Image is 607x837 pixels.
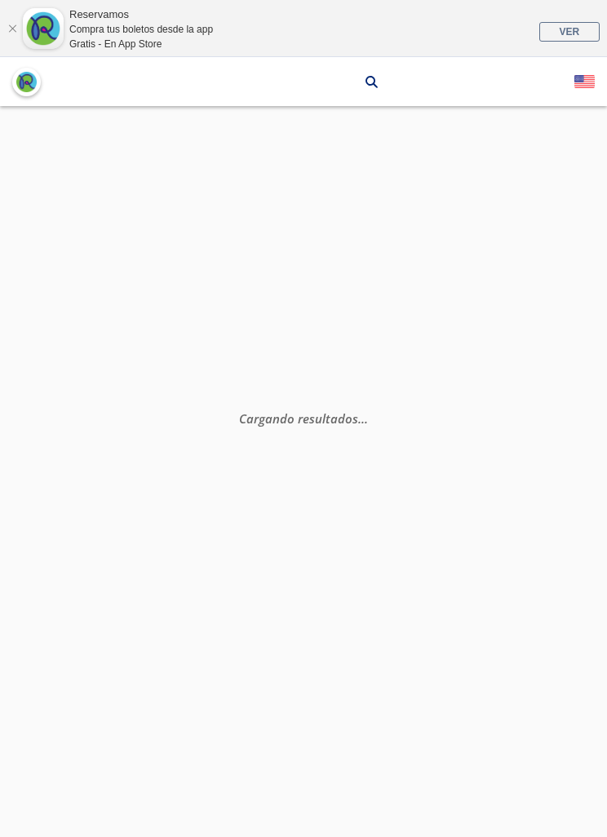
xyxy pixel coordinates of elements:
[559,26,579,38] span: VER
[12,68,41,96] button: back
[358,410,361,427] span: .
[365,410,368,427] span: .
[69,22,213,37] div: Compra tus boletos desde la app
[69,37,213,51] div: Gratis - En App Store
[361,410,365,427] span: .
[539,22,600,42] a: VER
[233,73,295,91] p: Manzanillo
[574,72,595,92] button: English
[315,73,353,91] p: Colima
[239,410,368,427] em: Cargando resultados
[7,24,17,33] a: Cerrar
[69,7,213,23] div: Reservamos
